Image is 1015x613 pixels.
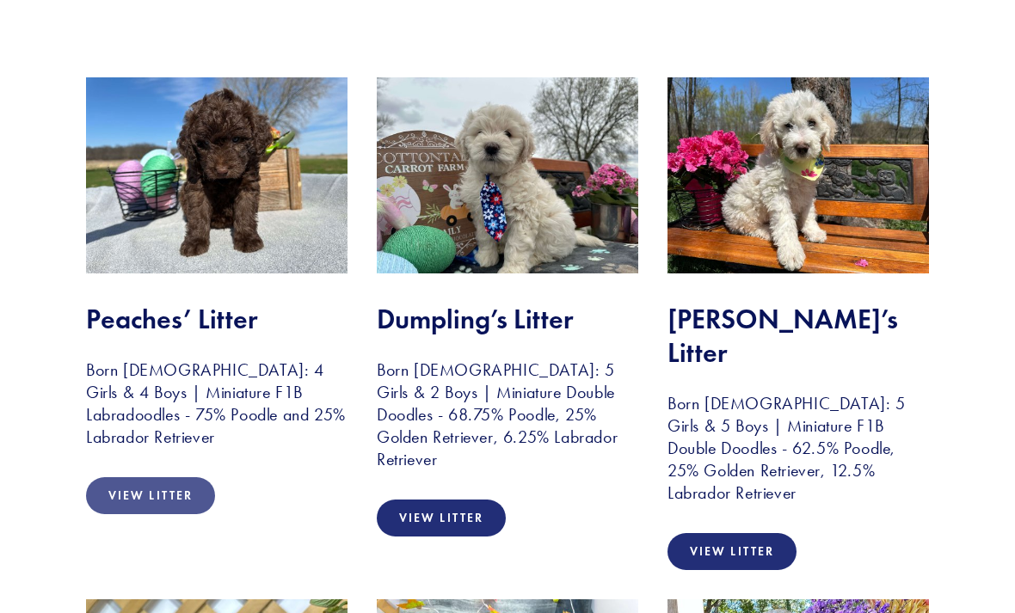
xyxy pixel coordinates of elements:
h2: Dumpling’s Litter [377,303,638,335]
a: View Litter [86,477,215,514]
h2: Peaches’ Litter [86,303,348,335]
a: View Litter [377,500,506,536]
a: View Litter [667,533,797,570]
h2: [PERSON_NAME]’s Litter [667,303,929,369]
h3: Born [DEMOGRAPHIC_DATA]: 5 Girls & 2 Boys | Miniature Double Doodles - 68.75% Poodle, 25% Golden ... [377,359,638,470]
h3: Born [DEMOGRAPHIC_DATA]: 5 Girls & 5 Boys | Miniature F1B Double Doodles - 62.5% Poodle, 25% Gold... [667,392,929,504]
h3: Born [DEMOGRAPHIC_DATA]: 4 Girls & 4 Boys | Miniature F1B Labradoodles - 75% Poodle and 25% Labra... [86,359,348,448]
